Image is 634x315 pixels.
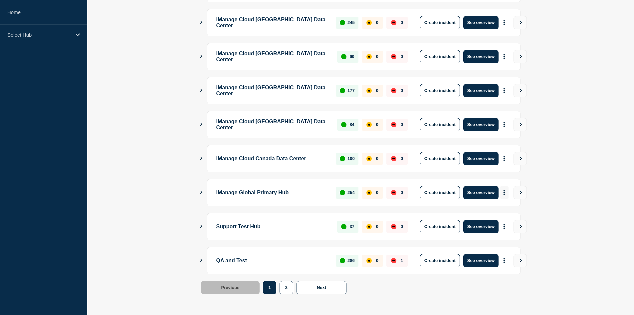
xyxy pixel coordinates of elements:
[347,88,355,93] p: 177
[500,84,509,97] button: More actions
[514,50,527,63] button: View
[201,281,260,294] button: Previous
[340,20,345,25] div: up
[391,122,396,127] div: down
[7,32,71,38] p: Select Hub
[376,20,378,25] p: 0
[514,84,527,97] button: View
[349,122,354,127] p: 84
[401,122,403,127] p: 0
[341,224,346,229] div: up
[500,16,509,29] button: More actions
[340,258,345,263] div: up
[401,54,403,59] p: 0
[340,190,345,195] div: up
[366,88,372,93] div: affected
[401,20,403,25] p: 0
[463,50,499,63] button: See overview
[463,152,499,165] button: See overview
[420,220,460,233] button: Create incident
[401,190,403,195] p: 0
[216,16,328,29] p: iManage Cloud [GEOGRAPHIC_DATA] Data Center
[391,156,396,161] div: down
[347,258,355,263] p: 286
[341,54,346,59] div: up
[463,16,499,29] button: See overview
[341,122,346,127] div: up
[514,118,527,131] button: View
[376,258,378,263] p: 0
[340,88,345,93] div: up
[366,190,372,195] div: affected
[500,118,509,131] button: More actions
[366,224,372,229] div: affected
[420,152,460,165] button: Create incident
[216,186,328,199] p: iManage Global Primary Hub
[297,281,346,294] button: Next
[200,122,203,127] button: Show Connected Hubs
[391,190,396,195] div: down
[514,254,527,267] button: View
[366,258,372,263] div: affected
[366,54,372,59] div: affected
[391,258,396,263] div: down
[216,152,328,165] p: iManage Cloud Canada Data Center
[500,254,509,267] button: More actions
[376,156,378,161] p: 0
[200,88,203,93] button: Show Connected Hubs
[420,50,460,63] button: Create incident
[420,16,460,29] button: Create incident
[391,54,396,59] div: down
[347,190,355,195] p: 254
[500,186,509,199] button: More actions
[514,220,527,233] button: View
[263,281,276,294] button: 1
[463,84,499,97] button: See overview
[280,281,293,294] button: 2
[463,118,499,131] button: See overview
[420,84,460,97] button: Create incident
[401,156,403,161] p: 0
[463,220,499,233] button: See overview
[376,122,378,127] p: 0
[376,88,378,93] p: 0
[500,50,509,63] button: More actions
[340,156,345,161] div: up
[420,186,460,199] button: Create incident
[401,258,403,263] p: 1
[366,156,372,161] div: affected
[200,54,203,59] button: Show Connected Hubs
[376,224,378,229] p: 0
[366,122,372,127] div: affected
[347,156,355,161] p: 100
[216,118,330,131] p: iManage Cloud [GEOGRAPHIC_DATA] Data Center
[420,254,460,267] button: Create incident
[216,84,328,97] p: iManage Cloud [GEOGRAPHIC_DATA] Data Center
[401,224,403,229] p: 0
[200,258,203,263] button: Show Connected Hubs
[216,254,328,267] p: QA and Test
[420,118,460,131] button: Create incident
[347,20,355,25] p: 245
[200,224,203,229] button: Show Connected Hubs
[200,20,203,25] button: Show Connected Hubs
[349,224,354,229] p: 37
[366,20,372,25] div: affected
[463,186,499,199] button: See overview
[216,220,330,233] p: Support Test Hub
[514,16,527,29] button: View
[200,156,203,161] button: Show Connected Hubs
[221,285,240,290] span: Previous
[401,88,403,93] p: 0
[391,88,396,93] div: down
[376,54,378,59] p: 0
[514,152,527,165] button: View
[500,152,509,165] button: More actions
[376,190,378,195] p: 0
[514,186,527,199] button: View
[200,190,203,195] button: Show Connected Hubs
[216,50,330,63] p: iManage Cloud [GEOGRAPHIC_DATA] Data Center
[317,285,326,290] span: Next
[349,54,354,59] p: 60
[391,20,396,25] div: down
